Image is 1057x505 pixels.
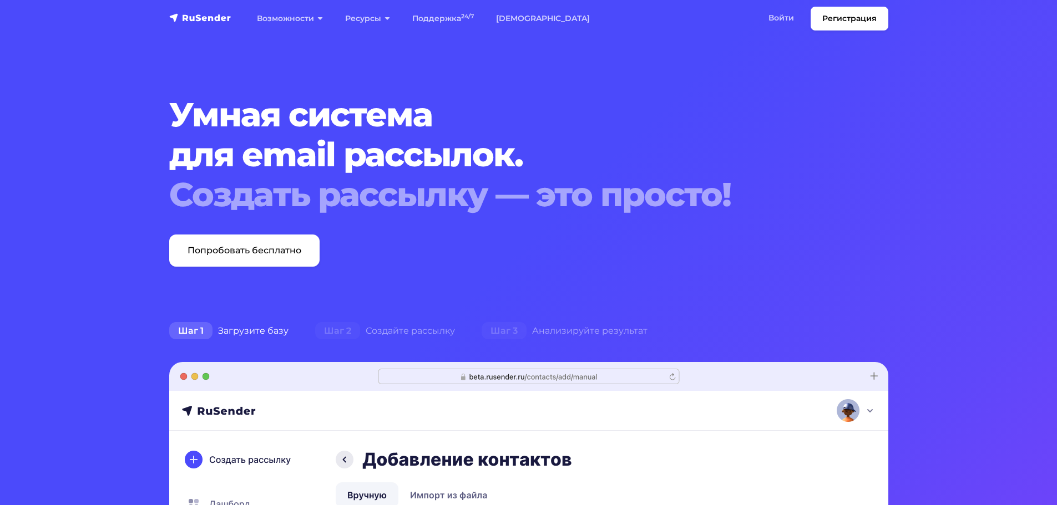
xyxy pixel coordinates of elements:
[169,175,827,215] div: Создать рассылку — это просто!
[485,7,601,30] a: [DEMOGRAPHIC_DATA]
[334,7,401,30] a: Ресурсы
[315,322,360,340] span: Шаг 2
[482,322,527,340] span: Шаг 3
[169,95,827,215] h1: Умная система для email рассылок.
[468,320,661,342] div: Анализируйте результат
[156,320,302,342] div: Загрузите базу
[169,322,213,340] span: Шаг 1
[169,234,320,267] a: Попробовать бесплатно
[169,12,231,23] img: RuSender
[246,7,334,30] a: Возможности
[461,13,474,20] sup: 24/7
[302,320,468,342] div: Создайте рассылку
[757,7,805,29] a: Войти
[811,7,888,30] a: Регистрация
[401,7,485,30] a: Поддержка24/7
